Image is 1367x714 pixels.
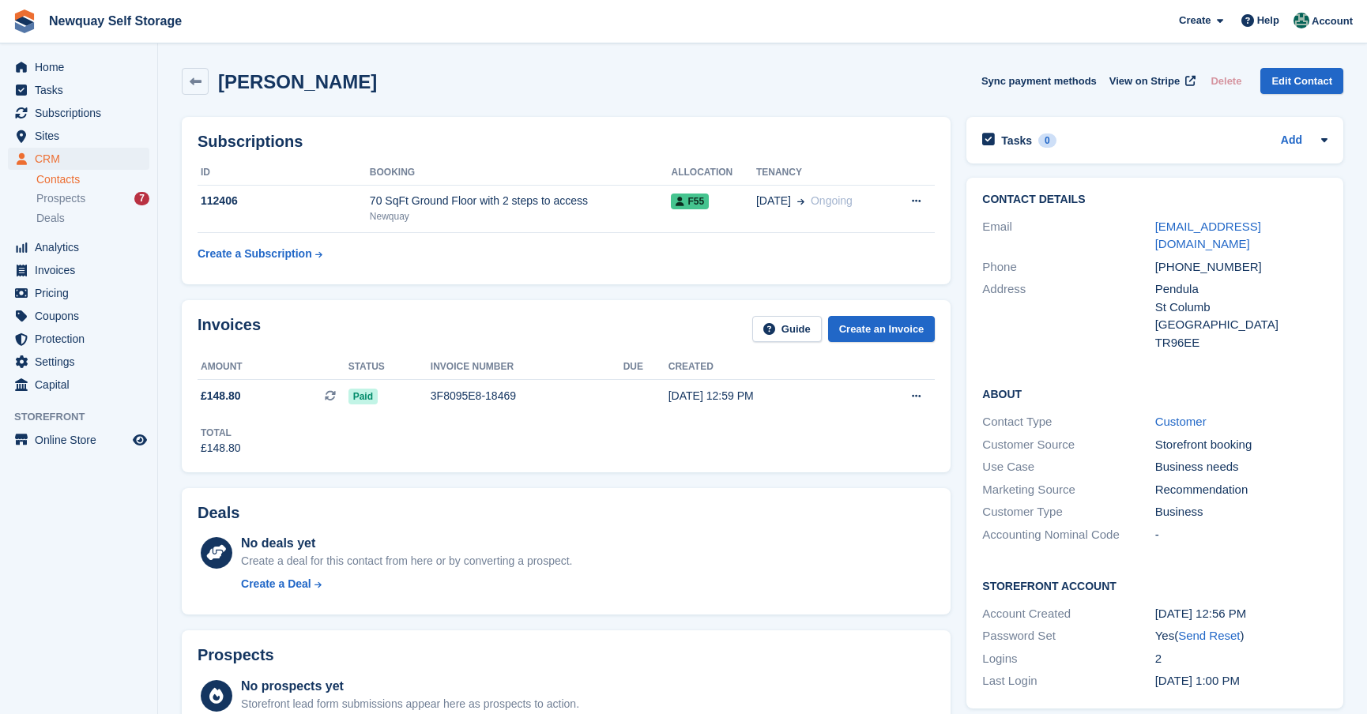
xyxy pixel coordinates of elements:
div: St Columb [1155,299,1327,317]
a: menu [8,351,149,373]
div: Last Login [982,672,1154,690]
span: [DATE] [756,193,791,209]
span: F55 [671,194,709,209]
button: Delete [1204,68,1248,94]
span: Prospects [36,191,85,206]
th: ID [198,160,370,186]
button: Sync payment methods [981,68,1097,94]
div: TR96EE [1155,334,1327,352]
span: Deals [36,211,65,226]
a: Create a Deal [241,576,572,592]
div: Phone [982,258,1154,276]
div: Address [982,280,1154,351]
div: [PHONE_NUMBER] [1155,258,1327,276]
a: Deals [36,210,149,227]
div: Storefront lead form submissions appear here as prospects to action. [241,696,579,712]
span: Account [1312,13,1353,29]
span: Tasks [35,79,130,101]
a: Customer [1155,415,1207,428]
div: Account Created [982,605,1154,623]
a: [EMAIL_ADDRESS][DOMAIN_NAME] [1155,220,1261,251]
time: 2025-10-05 12:00:05 UTC [1155,674,1240,687]
h2: Prospects [198,646,274,664]
span: Coupons [35,305,130,327]
span: ( ) [1174,629,1244,642]
h2: [PERSON_NAME] [218,71,377,92]
div: Newquay [370,209,672,224]
a: menu [8,305,149,327]
a: Newquay Self Storage [43,8,188,34]
div: Marketing Source [982,481,1154,499]
span: Protection [35,328,130,350]
span: Online Store [35,429,130,451]
a: menu [8,56,149,78]
th: Due [623,355,668,380]
a: menu [8,282,149,304]
div: Email [982,218,1154,254]
a: Add [1281,132,1302,150]
a: menu [8,429,149,451]
div: Customer Type [982,503,1154,521]
div: Pendula [1155,280,1327,299]
h2: About [982,385,1327,401]
span: Invoices [35,259,130,281]
th: Created [668,355,860,380]
div: [GEOGRAPHIC_DATA] [1155,316,1327,334]
a: menu [8,148,149,170]
div: Storefront booking [1155,436,1327,454]
div: 112406 [198,193,370,209]
div: Create a Subscription [198,246,312,262]
div: Business [1155,503,1327,521]
div: Customer Source [982,436,1154,454]
h2: Invoices [198,316,261,342]
div: No prospects yet [241,677,579,696]
span: Create [1179,13,1211,28]
a: menu [8,374,149,396]
div: Total [201,426,241,440]
span: Analytics [35,236,130,258]
span: View on Stripe [1109,73,1180,89]
div: No deals yet [241,534,572,553]
span: Home [35,56,130,78]
div: Create a Deal [241,576,311,592]
span: Storefront [14,409,157,425]
div: Recommendation [1155,481,1327,499]
span: Sites [35,125,130,147]
div: 70 SqFt Ground Floor with 2 steps to access [370,193,672,209]
div: [DATE] 12:59 PM [668,388,860,404]
a: Prospects 7 [36,190,149,207]
div: Contact Type [982,413,1154,431]
div: - [1155,526,1327,544]
h2: Tasks [1001,133,1032,148]
div: Use Case [982,458,1154,476]
div: 3F8095E8-18469 [431,388,623,404]
span: Ongoing [811,194,853,207]
a: View on Stripe [1103,68,1199,94]
span: £148.80 [201,388,241,404]
span: Capital [35,374,130,396]
a: Contacts [36,172,149,187]
img: JON [1294,13,1309,28]
a: Edit Contact [1260,68,1343,94]
th: Tenancy [756,160,890,186]
a: menu [8,102,149,124]
div: 0 [1038,133,1056,148]
div: 2 [1155,650,1327,668]
th: Allocation [671,160,755,186]
div: [DATE] 12:56 PM [1155,605,1327,623]
div: 7 [134,192,149,205]
th: Status [348,355,431,380]
div: Logins [982,650,1154,668]
th: Booking [370,160,672,186]
div: Create a deal for this contact from here or by converting a prospect. [241,553,572,569]
h2: Storefront Account [982,577,1327,593]
div: Business needs [1155,458,1327,476]
span: Paid [348,389,378,404]
a: menu [8,328,149,350]
th: Invoice number [431,355,623,380]
a: Guide [752,316,822,342]
h2: Subscriptions [198,133,935,151]
th: Amount [198,355,348,380]
span: Settings [35,351,130,373]
span: Pricing [35,282,130,304]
